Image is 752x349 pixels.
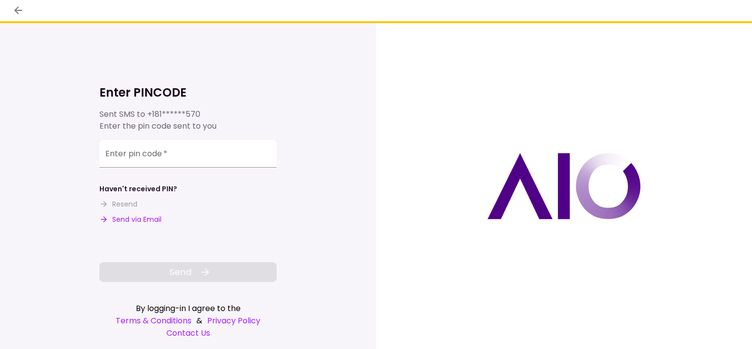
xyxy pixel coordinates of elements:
button: Resend [99,199,137,209]
button: Send [99,262,277,282]
button: back [10,2,27,19]
span: Send [169,265,191,279]
h1: Enter PINCODE [99,85,277,101]
div: Haven't received PIN? [99,184,177,194]
img: AIO logo [487,153,641,219]
div: Sent SMS to Enter the pin code sent to you [99,108,277,132]
div: & [99,314,277,327]
a: Terms & Conditions [116,314,191,327]
a: Privacy Policy [207,314,260,327]
div: By logging-in I agree to the [99,302,277,314]
button: Send via Email [99,214,161,225]
a: Contact Us [99,327,277,339]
